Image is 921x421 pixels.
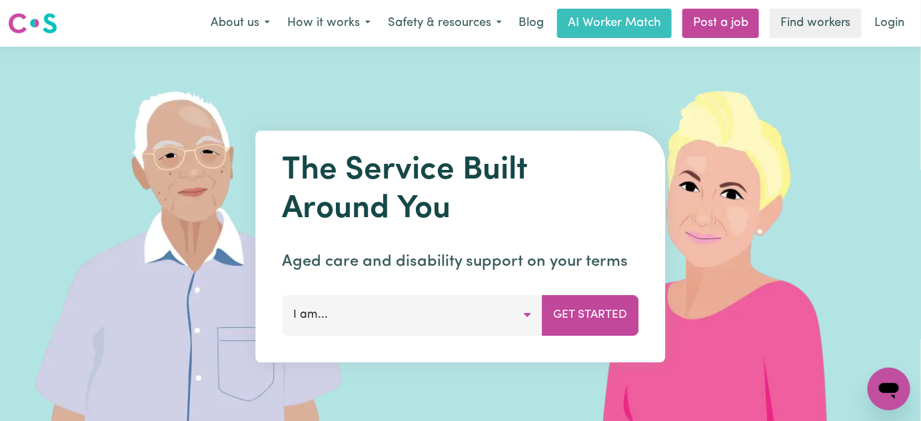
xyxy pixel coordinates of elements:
[202,9,279,37] button: About us
[283,152,639,228] h1: The Service Built Around You
[379,9,510,37] button: Safety & resources
[867,9,913,38] a: Login
[8,11,57,35] img: Careseekers logo
[283,250,639,274] p: Aged care and disability support on your terms
[557,9,672,38] a: AI Worker Match
[868,368,910,410] iframe: Button to launch messaging window
[770,9,862,38] a: Find workers
[279,9,379,37] button: How it works
[682,9,759,38] a: Post a job
[510,9,552,38] a: Blog
[8,8,57,39] a: Careseekers logo
[283,295,543,335] button: I am...
[542,295,639,335] button: Get Started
